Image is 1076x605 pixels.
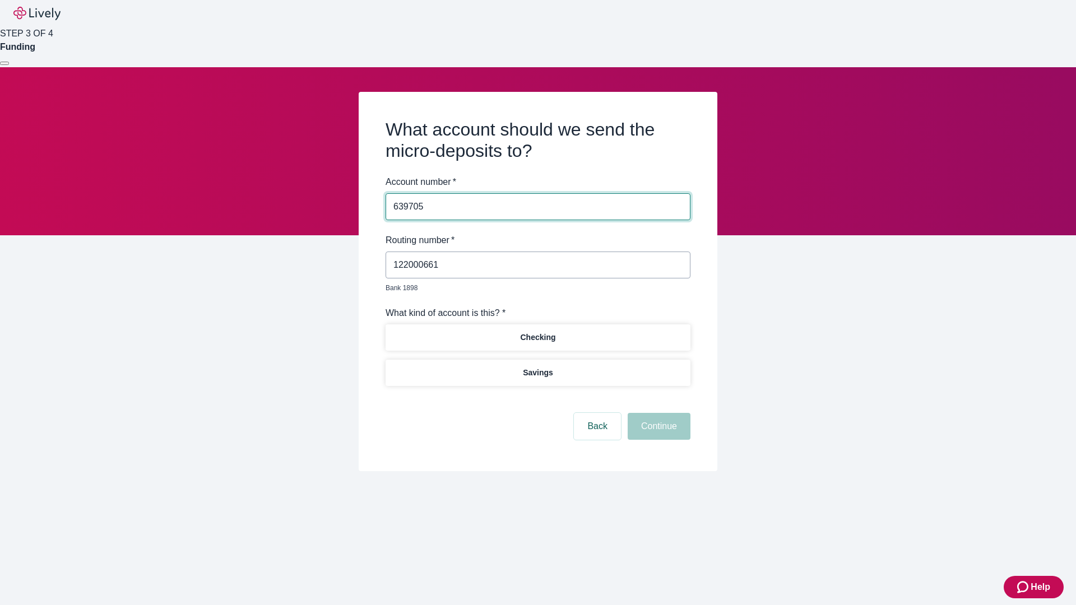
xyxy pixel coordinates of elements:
p: Checking [520,332,555,343]
button: Back [574,413,621,440]
svg: Zendesk support icon [1017,580,1031,594]
p: Bank 1898 [386,283,683,293]
label: Account number [386,175,456,189]
h2: What account should we send the micro-deposits to? [386,119,690,162]
label: Routing number [386,234,454,247]
label: What kind of account is this? * [386,306,505,320]
p: Savings [523,367,553,379]
img: Lively [13,7,61,20]
button: Savings [386,360,690,386]
button: Checking [386,324,690,351]
button: Zendesk support iconHelp [1004,576,1064,598]
span: Help [1031,580,1050,594]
